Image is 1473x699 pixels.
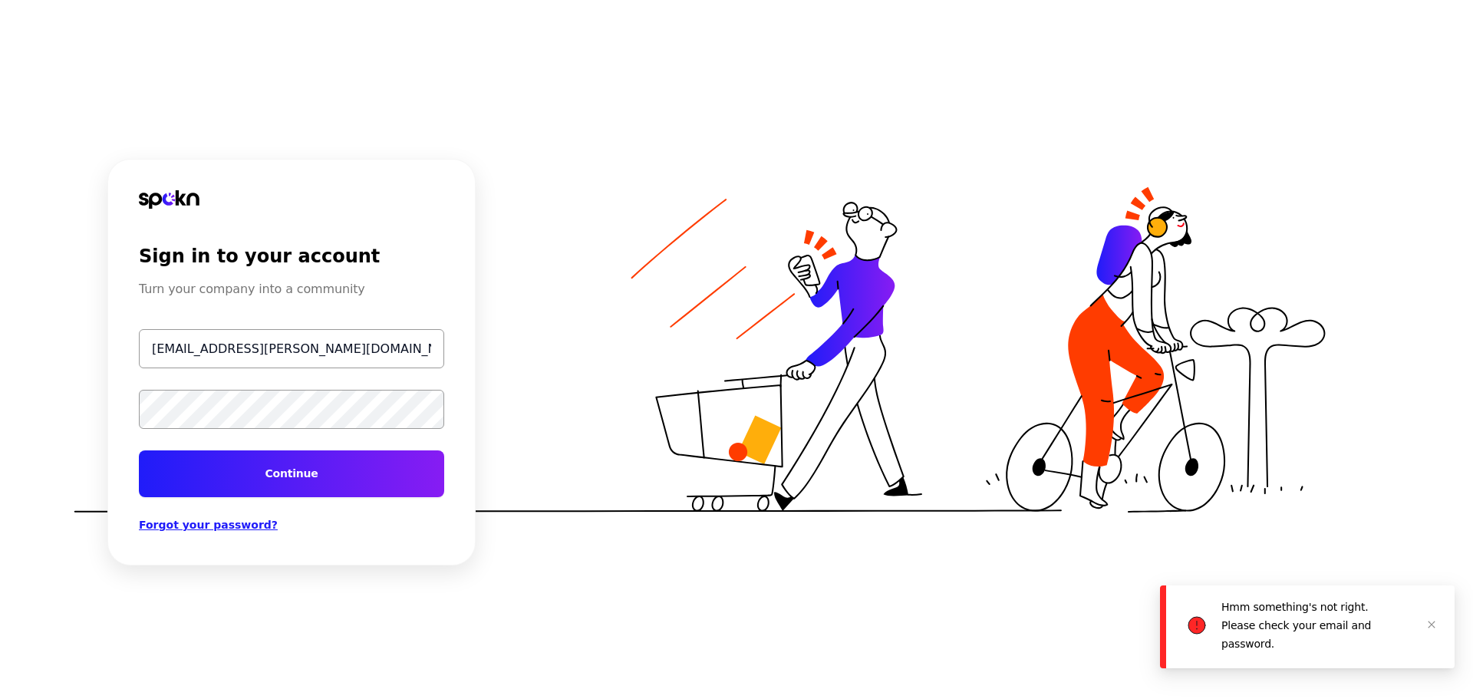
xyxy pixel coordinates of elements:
p: Turn your company into a community [139,280,365,298]
span: Forgot your password? [139,519,278,531]
p: Hmm something's not right. Please check your email and password. [1221,601,1371,650]
h2: Sign in to your account [139,246,380,268]
button: Continue [139,450,444,497]
input: Enter work email [139,329,444,368]
span: close [1427,620,1436,629]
